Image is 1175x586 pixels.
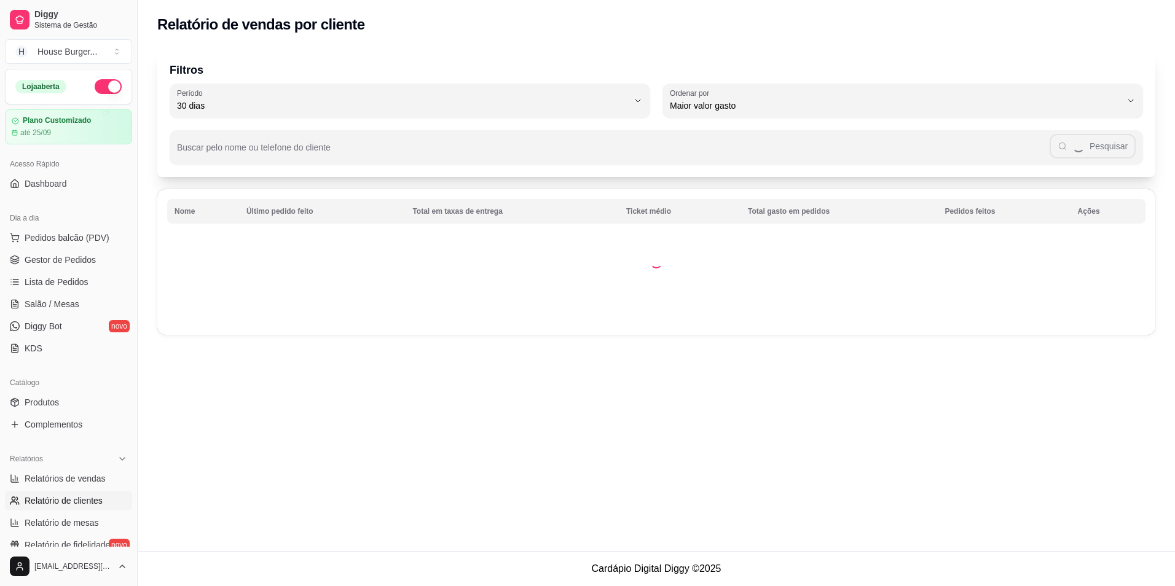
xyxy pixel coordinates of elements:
article: até 25/09 [20,128,51,138]
article: Plano Customizado [23,116,91,125]
a: Lista de Pedidos [5,272,132,292]
a: KDS [5,338,132,358]
span: Complementos [25,418,82,431]
span: [EMAIL_ADDRESS][DOMAIN_NAME] [34,561,112,571]
span: Pedidos balcão (PDV) [25,232,109,244]
a: DiggySistema de Gestão [5,5,132,34]
span: Gestor de Pedidos [25,254,96,266]
span: Relatório de fidelidade [25,539,110,551]
span: Lista de Pedidos [25,276,88,288]
div: Catálogo [5,373,132,393]
button: Pedidos balcão (PDV) [5,228,132,248]
a: Complementos [5,415,132,434]
label: Período [177,88,206,98]
div: Loja aberta [15,80,66,93]
label: Ordenar por [670,88,713,98]
button: Ordenar porMaior valor gasto [662,84,1143,118]
button: Período30 dias [170,84,650,118]
span: Sistema de Gestão [34,20,127,30]
span: Maior valor gasto [670,100,1121,112]
p: Filtros [170,61,1143,79]
span: KDS [25,342,42,354]
a: Relatórios de vendas [5,469,132,488]
a: Relatório de mesas [5,513,132,533]
span: Relatório de clientes [25,494,103,507]
span: 30 dias [177,100,628,112]
footer: Cardápio Digital Diggy © 2025 [138,551,1175,586]
span: Relatórios de vendas [25,472,106,485]
button: Select a team [5,39,132,64]
a: Salão / Mesas [5,294,132,314]
span: H [15,45,28,58]
div: Dia a dia [5,208,132,228]
a: Gestor de Pedidos [5,250,132,270]
div: Acesso Rápido [5,154,132,174]
span: Salão / Mesas [25,298,79,310]
button: Alterar Status [95,79,122,94]
span: Relatórios [10,454,43,464]
a: Dashboard [5,174,132,193]
h2: Relatório de vendas por cliente [157,15,365,34]
a: Relatório de clientes [5,491,132,510]
span: Diggy [34,9,127,20]
span: Diggy Bot [25,320,62,332]
span: Produtos [25,396,59,408]
span: Relatório de mesas [25,517,99,529]
a: Diggy Botnovo [5,316,132,336]
a: Plano Customizadoaté 25/09 [5,109,132,144]
input: Buscar pelo nome ou telefone do cliente [177,146,1050,158]
span: Dashboard [25,178,67,190]
a: Relatório de fidelidadenovo [5,535,132,555]
div: House Burger ... [37,45,97,58]
div: Loading [650,256,662,268]
button: [EMAIL_ADDRESS][DOMAIN_NAME] [5,552,132,581]
a: Produtos [5,393,132,412]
